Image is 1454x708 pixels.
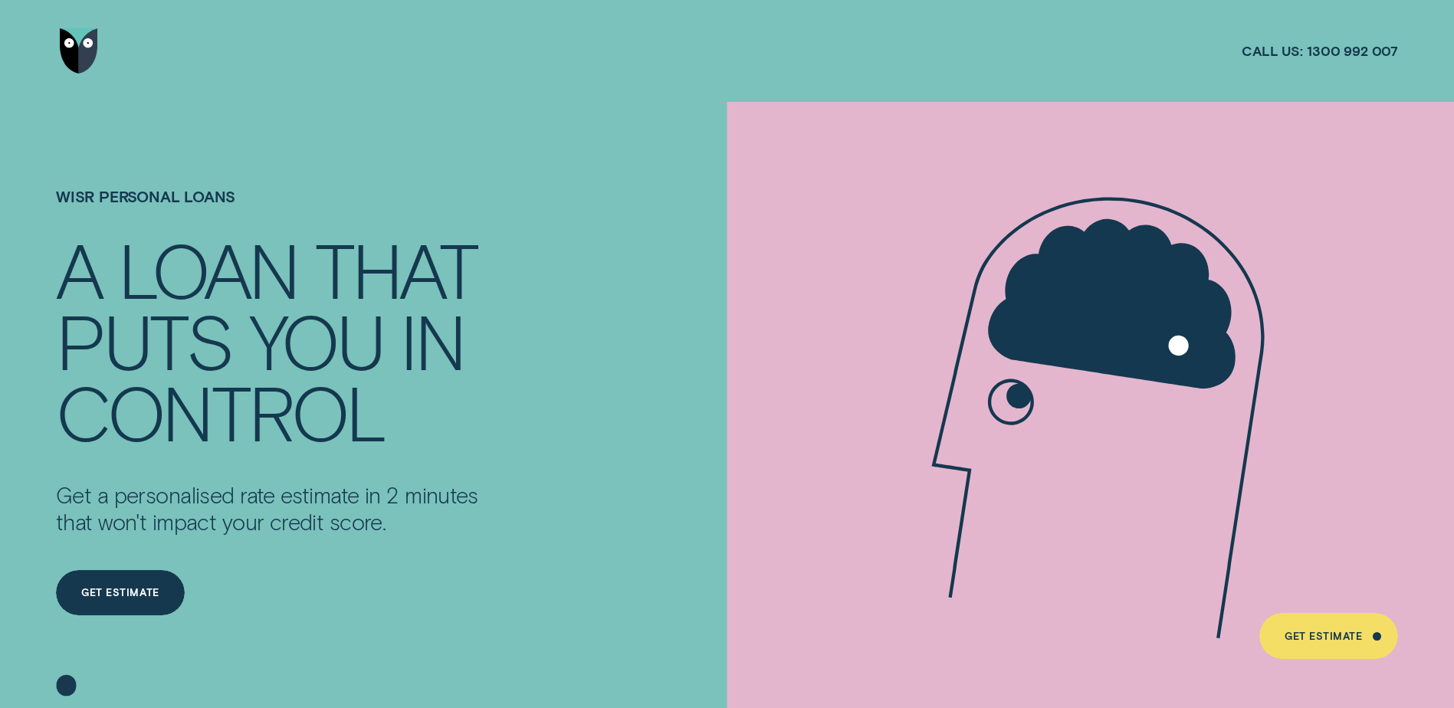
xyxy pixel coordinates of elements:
[1242,42,1303,60] span: Call us:
[249,305,383,376] div: YOU
[56,188,497,234] h1: Wisr Personal Loans
[1242,42,1398,60] a: Call us:1300 992 007
[118,234,297,305] div: LOAN
[400,305,464,376] div: IN
[56,305,231,376] div: PUTS
[56,234,497,447] h4: A LOAN THAT PUTS YOU IN CONTROL
[56,234,101,305] div: A
[56,570,185,616] a: Get Estimate
[56,376,385,447] div: CONTROL
[56,481,497,536] p: Get a personalised rate estimate in 2 minutes that won't impact your credit score.
[1259,613,1398,659] a: Get Estimate
[315,234,477,305] div: THAT
[60,28,98,74] img: Wisr
[1307,42,1398,60] span: 1300 992 007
